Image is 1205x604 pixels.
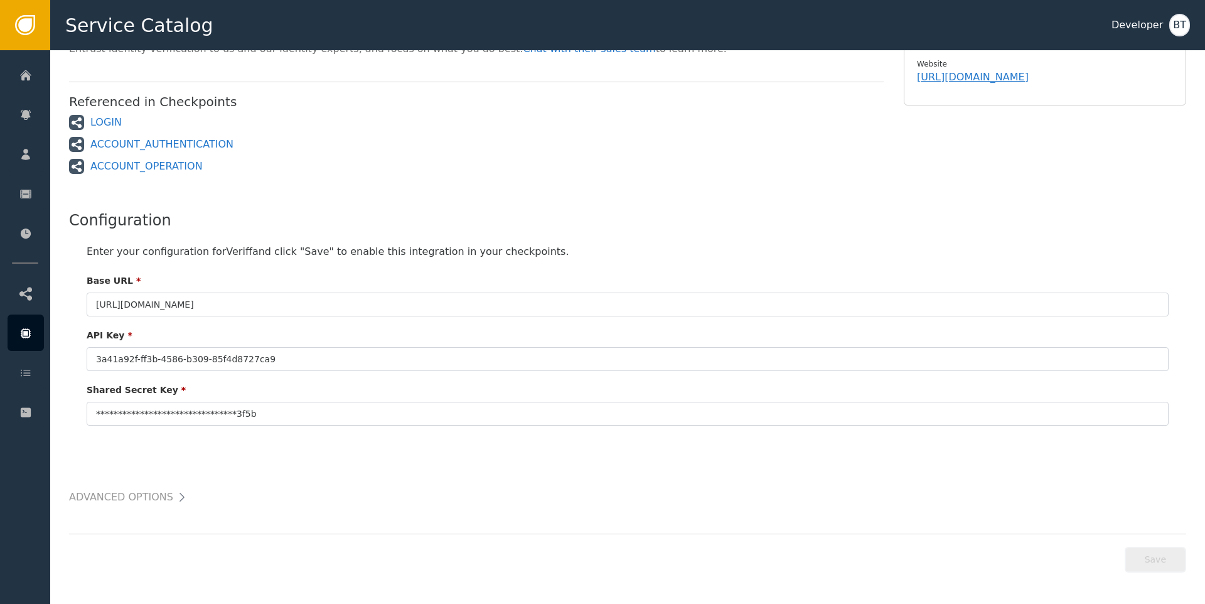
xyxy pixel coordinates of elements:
a: [URL][DOMAIN_NAME] [917,71,1029,83]
div: Developer [1111,18,1163,33]
div: Configuration [69,209,1186,232]
div: Referenced in Checkpoints [69,92,884,111]
label: Shared Secret Key [87,384,186,397]
a: ACCOUNT_AUTHENTICATION [90,137,233,152]
div: Enter your configuration for Veriff and click "Save" to enable this integration in your checkpoints. [87,244,1169,259]
a: ACCOUNT_OPERATION [90,159,203,174]
span: Service Catalog [65,11,213,40]
a: LOGIN [90,115,122,130]
div: Website [917,58,1173,70]
button: BT [1169,14,1190,36]
h2: Advanced Options [69,488,173,506]
label: Base URL [87,274,141,288]
label: API Key [87,329,132,342]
